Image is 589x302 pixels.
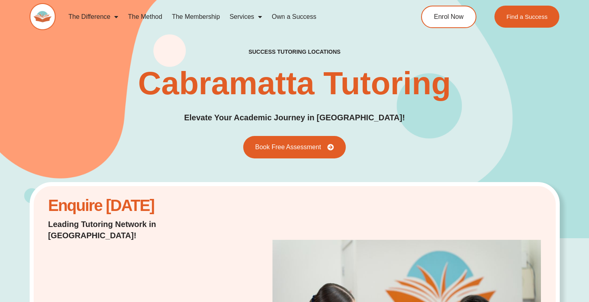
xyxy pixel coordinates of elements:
a: The Method [123,8,167,26]
a: Services [225,8,267,26]
a: Enrol Now [421,6,476,28]
h2: success tutoring locations [248,48,341,55]
h1: Cabramatta Tutoring [138,67,451,99]
a: Own a Success [267,8,321,26]
a: The Membership [167,8,225,26]
p: Elevate Your Academic Journey in [GEOGRAPHIC_DATA]! [184,111,405,124]
span: Book Free Assessment [255,144,321,150]
a: Find a Success [494,6,560,28]
h2: Enquire [DATE] [48,201,224,211]
span: Enrol Now [434,14,464,20]
span: Find a Success [506,14,548,20]
nav: Menu [64,8,391,26]
p: Leading Tutoring Network in [GEOGRAPHIC_DATA]! [48,219,224,241]
a: Book Free Assessment [243,136,346,158]
a: The Difference [64,8,123,26]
